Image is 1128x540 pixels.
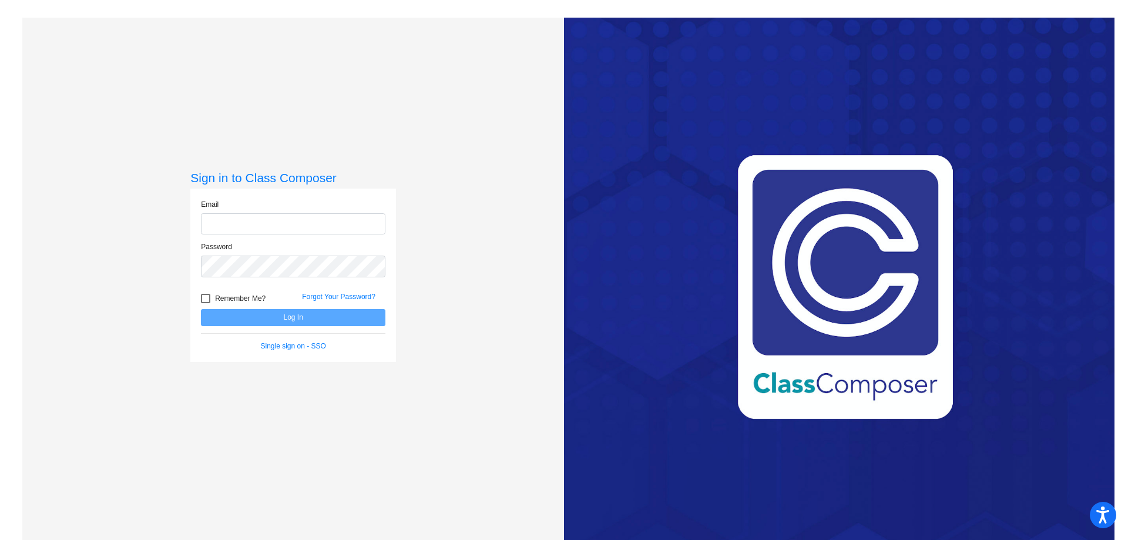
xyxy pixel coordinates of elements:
h3: Sign in to Class Composer [190,170,396,185]
label: Password [201,242,232,252]
label: Email [201,199,219,210]
span: Remember Me? [215,291,266,306]
button: Log In [201,309,385,326]
a: Single sign on - SSO [261,342,326,350]
a: Forgot Your Password? [302,293,375,301]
